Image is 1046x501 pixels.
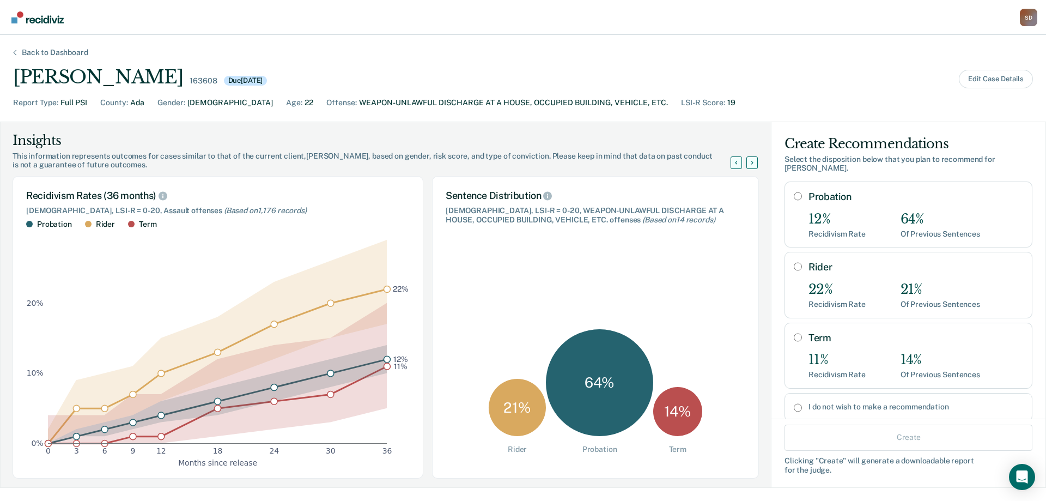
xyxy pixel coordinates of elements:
[224,206,307,215] span: (Based on 1,176 records )
[27,298,44,447] g: y-axis tick label
[213,446,223,455] text: 18
[190,76,217,86] div: 163608
[808,191,1023,203] label: Probation
[784,424,1032,450] button: Create
[808,332,1023,344] label: Term
[901,282,980,298] div: 21%
[808,370,866,379] div: Recidivism Rate
[286,97,302,108] div: Age :
[100,97,128,108] div: County :
[489,379,546,436] div: 21 %
[582,445,617,454] div: Probation
[546,329,653,436] div: 64 %
[394,361,408,370] text: 11%
[32,439,44,448] text: 0%
[96,220,115,229] div: Rider
[359,97,668,108] div: WEAPON-UNLAWFUL DISCHARGE AT A HOUSE, OCCUPIED BUILDING, VEHICLE, ETC.
[139,220,156,229] div: Term
[808,230,866,239] div: Recidivism Rate
[784,155,1032,173] div: Select the disposition below that you plan to recommend for [PERSON_NAME] .
[26,190,410,202] div: Recidivism Rates (36 months)
[45,286,391,446] g: dot
[382,446,392,455] text: 36
[959,70,1033,88] button: Edit Case Details
[37,220,72,229] div: Probation
[653,387,702,436] div: 14 %
[46,446,51,455] text: 0
[393,354,408,363] text: 12%
[808,212,866,227] div: 12%
[326,97,357,108] div: Offense :
[13,152,744,170] div: This information represents outcomes for cases similar to that of the current client, [PERSON_NAM...
[13,66,183,88] div: [PERSON_NAME]
[60,97,87,108] div: Full PSI
[27,298,44,307] text: 20%
[156,446,166,455] text: 12
[269,446,279,455] text: 24
[1020,9,1037,26] div: S D
[808,402,1023,412] label: I do not wish to make a recommendation
[727,97,735,108] div: 19
[508,445,527,454] div: Rider
[642,215,715,224] span: (Based on 14 records )
[74,446,79,455] text: 3
[808,282,866,298] div: 22%
[669,445,686,454] div: Term
[808,300,866,309] div: Recidivism Rate
[446,190,745,202] div: Sentence Distribution
[224,76,267,86] div: Due [DATE]
[26,206,410,215] div: [DEMOGRAPHIC_DATA], LSI-R = 0-20, Assault offenses
[131,446,136,455] text: 9
[11,11,64,23] img: Recidiviz
[808,261,1023,273] label: Rider
[681,97,725,108] div: LSI-R Score :
[808,352,866,368] div: 11%
[326,446,336,455] text: 30
[1009,464,1035,490] div: Open Intercom Messenger
[178,458,257,467] text: Months since release
[901,352,980,368] div: 14%
[13,132,744,149] div: Insights
[48,240,387,443] g: area
[393,285,409,293] text: 22%
[157,97,185,108] div: Gender :
[13,97,58,108] div: Report Type :
[393,285,409,370] g: text
[178,458,257,467] g: x-axis label
[901,230,980,239] div: Of Previous Sentences
[901,212,980,227] div: 64%
[187,97,273,108] div: [DEMOGRAPHIC_DATA]
[1020,9,1037,26] button: Profile dropdown button
[784,456,1032,474] div: Clicking " Create " will generate a downloadable report for the judge.
[305,97,313,108] div: 22
[27,369,44,377] text: 10%
[901,370,980,379] div: Of Previous Sentences
[446,206,745,225] div: [DEMOGRAPHIC_DATA], LSI-R = 0-20, WEAPON-UNLAWFUL DISCHARGE AT A HOUSE, OCCUPIED BUILDING, VEHICL...
[9,48,101,57] div: Back to Dashboard
[46,446,392,455] g: x-axis tick label
[901,300,980,309] div: Of Previous Sentences
[784,135,1032,153] div: Create Recommendations
[102,446,107,455] text: 6
[130,97,144,108] div: Ada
